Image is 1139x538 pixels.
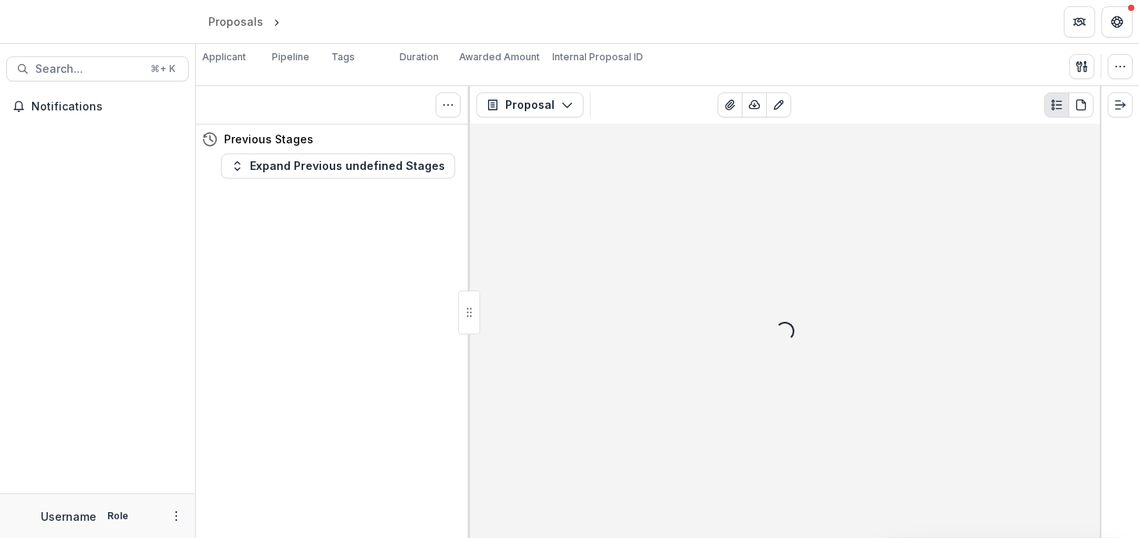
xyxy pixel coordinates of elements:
button: Toggle View Cancelled Tasks [436,92,461,117]
button: Edit as form [766,92,791,117]
button: More [167,507,186,525]
button: Proposal [476,92,584,117]
span: Search... [35,63,141,76]
button: Expand Previous undefined Stages [221,153,455,179]
p: Tags [331,50,355,64]
button: Get Help [1101,6,1133,38]
nav: breadcrumb [202,10,350,33]
p: Awarded Amount [459,50,540,64]
p: Pipeline [272,50,309,64]
p: Role [103,509,133,523]
div: Proposals [208,13,263,30]
button: Expand right [1108,92,1133,117]
p: Duration [400,50,439,64]
p: Applicant [202,50,246,64]
p: Username [41,508,96,525]
span: Notifications [31,100,183,114]
button: Notifications [6,94,189,119]
button: Search... [6,56,189,81]
button: Plaintext view [1044,92,1069,117]
button: PDF view [1068,92,1094,117]
a: Proposals [202,10,269,33]
h4: Previous Stages [224,131,313,147]
button: Partners [1064,6,1095,38]
button: View Attached Files [718,92,743,117]
div: ⌘ + K [147,60,179,78]
p: Internal Proposal ID [552,50,643,64]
